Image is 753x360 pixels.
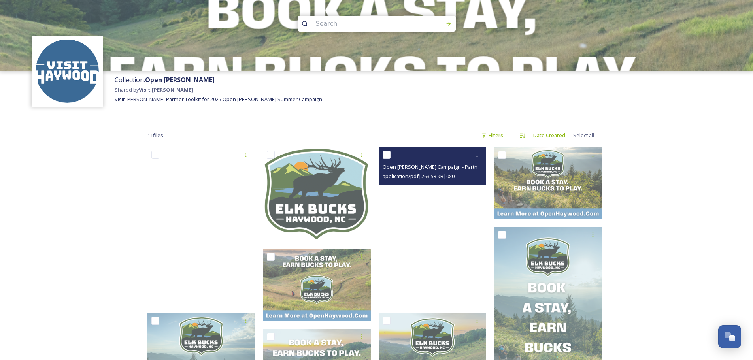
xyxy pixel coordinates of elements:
img: images.png [36,40,99,103]
span: Collection: [115,75,215,84]
div: Filters [477,128,507,143]
span: application/pdf | 263.53 kB | 0 x 0 [383,173,455,180]
input: Search [312,15,420,32]
span: 11 file s [147,132,163,139]
img: VRBO_AirBNB (2).png [263,249,371,321]
button: Open Chat [718,325,741,348]
strong: Visit [PERSON_NAME] [139,86,193,93]
strong: Open [PERSON_NAME] [145,75,215,84]
div: Date Created [529,128,569,143]
span: Open [PERSON_NAME] Campaign - Partner Toolkit 2025.pdf [383,163,521,170]
img: HAYWOOD ELK BUCKS_Emblem.png [263,147,371,241]
span: Select all [573,132,594,139]
span: Visit [PERSON_NAME] Partner Toolkit for 2025 Open [PERSON_NAME] Summer Campaign [115,96,322,103]
span: Shared by [115,86,193,93]
img: VRBO_AirBNB.png [494,147,602,219]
